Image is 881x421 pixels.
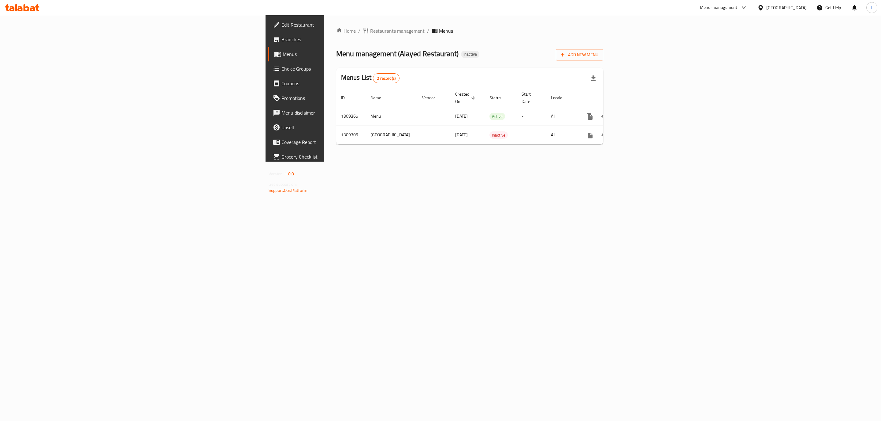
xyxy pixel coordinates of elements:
[268,47,413,61] a: Menus
[766,4,807,11] div: [GEOGRAPHIC_DATA]
[871,4,872,11] span: l
[461,51,479,58] div: Inactive
[489,132,508,139] span: Inactive
[268,135,413,149] a: Coverage Report
[268,17,413,32] a: Edit Restaurant
[582,128,597,142] button: more
[582,109,597,124] button: more
[517,126,546,144] td: -
[455,112,468,120] span: [DATE]
[281,65,408,72] span: Choice Groups
[336,47,459,60] span: Menu management ( Alayed Restaurant )
[268,32,413,47] a: Branches
[336,27,603,35] nav: breadcrumb
[556,49,603,60] button: Add New Menu
[489,94,509,101] span: Status
[546,107,578,126] td: All
[281,80,408,87] span: Coupons
[268,120,413,135] a: Upsell
[341,94,353,101] span: ID
[281,138,408,146] span: Coverage Report
[281,21,408,28] span: Edit Restaurant
[551,94,570,101] span: Locale
[281,153,408,160] span: Grocery Checklist
[522,90,539,105] span: Start Date
[268,91,413,105] a: Promotions
[439,27,453,35] span: Menus
[269,170,284,178] span: Version:
[597,109,612,124] button: Change Status
[281,109,408,116] span: Menu disclaimer
[336,89,646,145] table: enhanced table
[268,61,413,76] a: Choice Groups
[561,51,598,59] span: Add New Menu
[427,27,429,35] li: /
[268,76,413,91] a: Coupons
[268,149,413,164] a: Grocery Checklist
[455,131,468,139] span: [DATE]
[578,89,646,107] th: Actions
[461,52,479,57] span: Inactive
[517,107,546,126] td: -
[597,128,612,142] button: Change Status
[281,94,408,102] span: Promotions
[281,124,408,131] span: Upsell
[586,71,601,86] div: Export file
[269,180,297,188] span: Get support on:
[370,94,389,101] span: Name
[700,4,738,11] div: Menu-management
[455,90,477,105] span: Created On
[268,105,413,120] a: Menu disclaimer
[341,73,400,83] h2: Menus List
[281,36,408,43] span: Branches
[546,126,578,144] td: All
[283,50,408,58] span: Menus
[373,73,400,83] div: Total records count
[422,94,443,101] span: Vendor
[284,170,294,178] span: 1.0.0
[373,75,399,81] span: 2 record(s)
[269,186,307,194] a: Support.OpsPlatform
[489,113,505,120] span: Active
